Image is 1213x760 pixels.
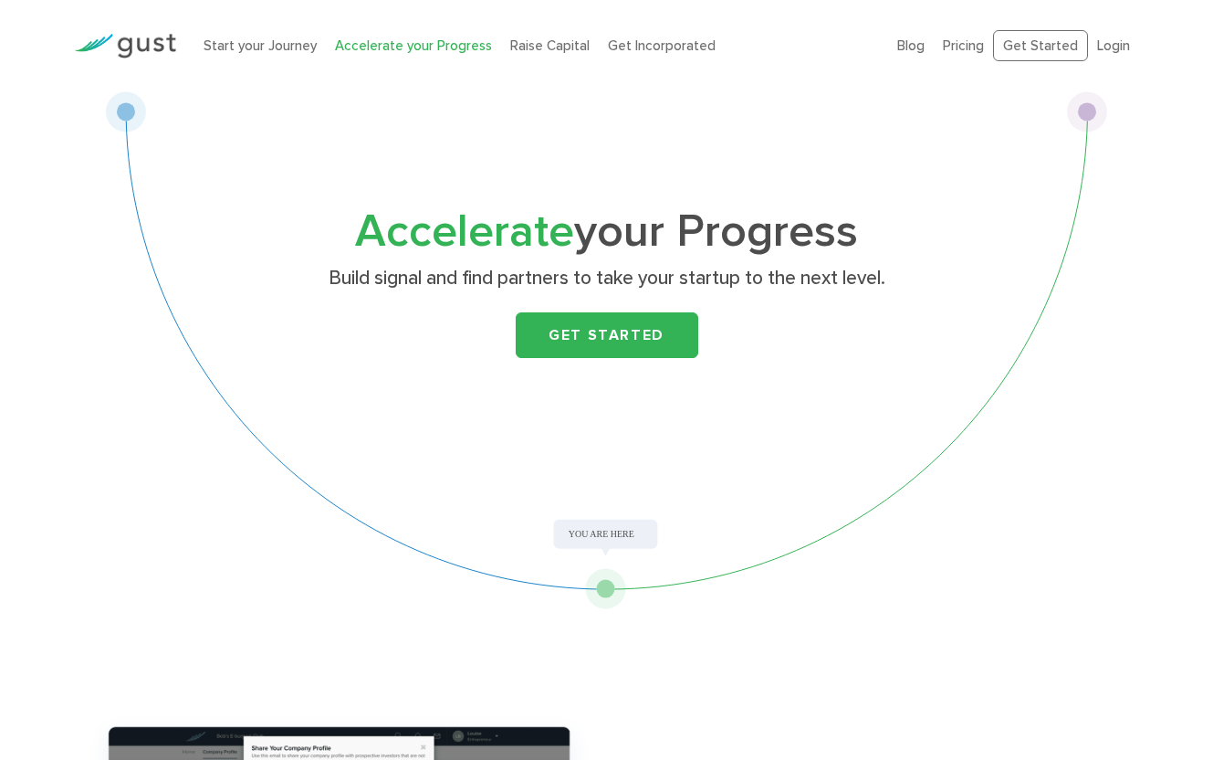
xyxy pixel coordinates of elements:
[253,266,960,291] p: Build signal and find partners to take your startup to the next level.
[204,37,317,54] a: Start your Journey
[74,34,176,58] img: Gust Logo
[943,37,984,54] a: Pricing
[335,37,492,54] a: Accelerate your Progress
[516,312,698,358] a: Get Started
[993,30,1088,62] a: Get Started
[246,211,967,253] h1: your Progress
[510,37,590,54] a: Raise Capital
[1097,37,1130,54] a: Login
[608,37,716,54] a: Get Incorporated
[355,205,574,259] span: Accelerate
[897,37,925,54] a: Blog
